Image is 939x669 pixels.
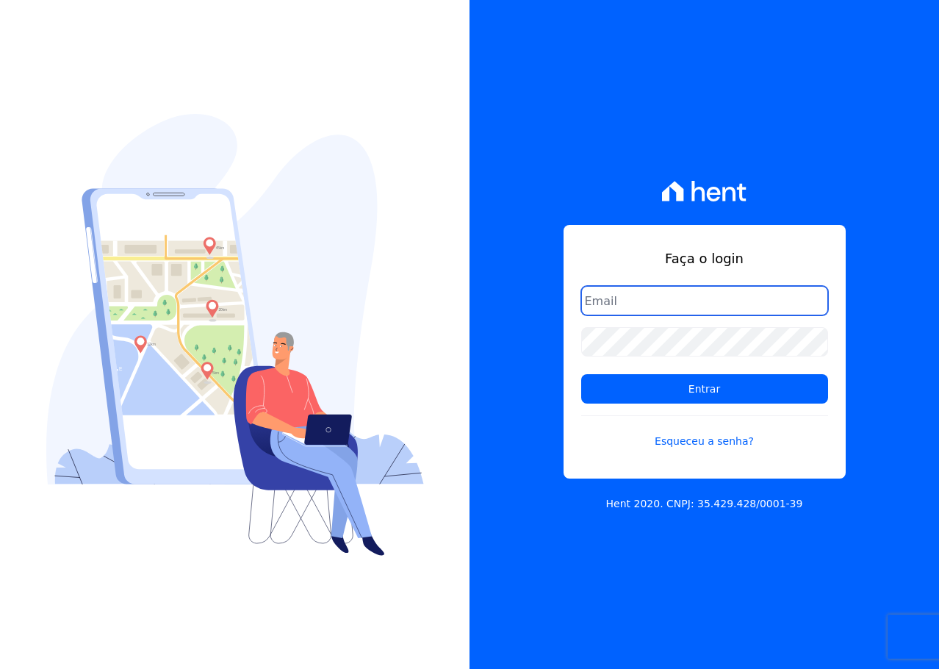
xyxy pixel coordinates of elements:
[581,415,828,449] a: Esqueceu a senha?
[606,496,803,512] p: Hent 2020. CNPJ: 35.429.428/0001-39
[581,248,828,268] h1: Faça o login
[581,286,828,315] input: Email
[46,114,424,556] img: Login
[581,374,828,404] input: Entrar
